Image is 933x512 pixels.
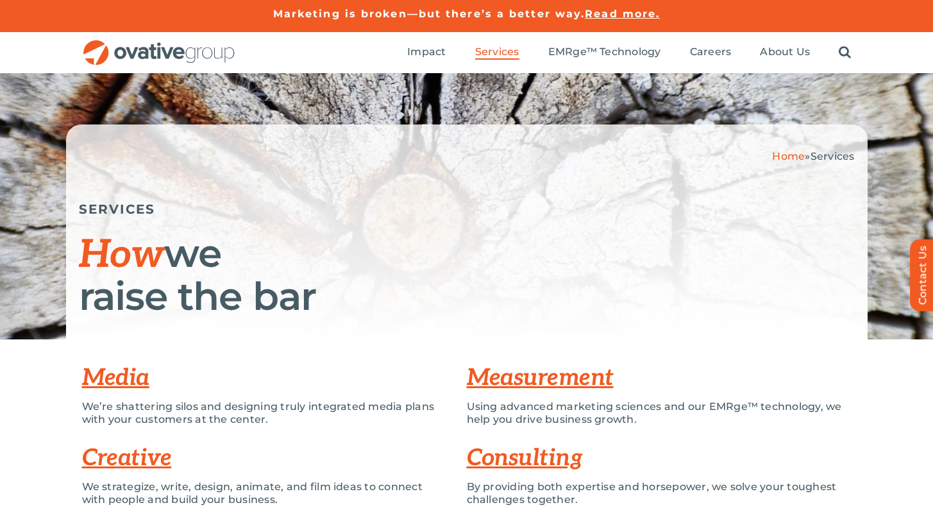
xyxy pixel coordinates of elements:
nav: Menu [407,32,851,73]
a: Media [82,364,149,392]
span: Services [811,150,855,162]
a: Creative [82,444,172,472]
a: EMRge™ Technology [548,46,661,60]
span: » [772,150,854,162]
a: Measurement [467,364,614,392]
span: About Us [760,46,810,58]
a: Careers [690,46,732,60]
a: Home [772,150,805,162]
a: About Us [760,46,810,60]
a: Read more. [585,8,660,20]
a: OG_Full_horizontal_RGB [82,38,236,51]
h1: we raise the bar [79,233,855,317]
span: How [79,232,164,278]
h5: SERVICES [79,201,855,217]
p: By providing both expertise and horsepower, we solve your toughest challenges together. [467,481,852,506]
a: Marketing is broken—but there’s a better way. [273,8,585,20]
a: Services [475,46,519,60]
p: We’re shattering silos and designing truly integrated media plans with your customers at the center. [82,400,448,426]
p: We strategize, write, design, animate, and film ideas to connect with people and build your busin... [82,481,448,506]
span: Impact [407,46,446,58]
span: Services [475,46,519,58]
a: Search [839,46,851,60]
a: Impact [407,46,446,60]
span: EMRge™ Technology [548,46,661,58]
a: Consulting [467,444,583,472]
span: Careers [690,46,732,58]
p: Using advanced marketing sciences and our EMRge™ technology, we help you drive business growth. [467,400,852,426]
